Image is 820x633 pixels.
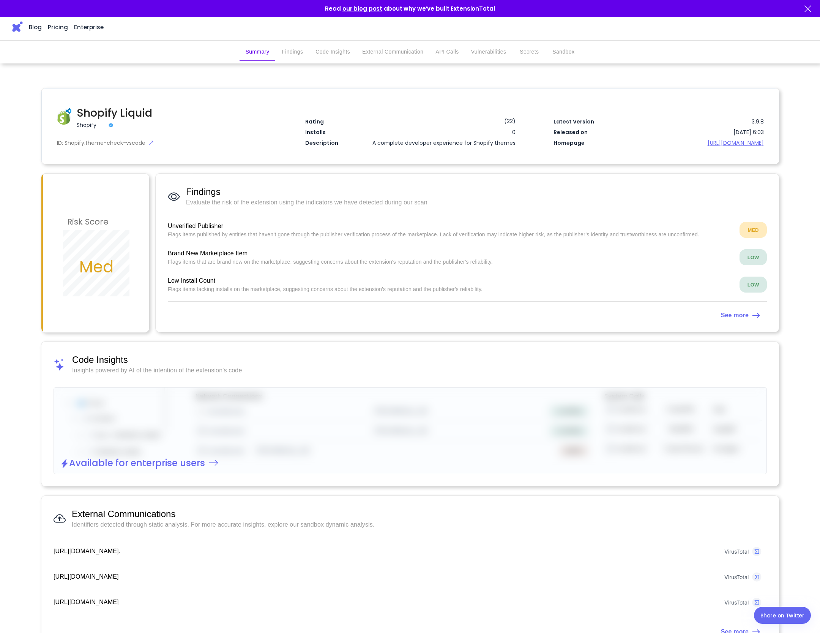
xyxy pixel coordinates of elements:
div: VirusTotal [724,548,749,555]
span: Insights powered by AI of the intention of the extension's code [72,366,767,375]
div: ( 22 ) [503,118,516,125]
p: [URL][DOMAIN_NAME] [54,572,119,581]
a: VirusTotal [724,547,762,556]
div: Share on Twitter [760,611,804,620]
a: VirusTotal [724,598,762,607]
h1: Shopify Liquid [77,105,241,121]
div: Installs [305,128,410,136]
div: A complete developer experience for Shopify themes [341,139,516,147]
button: Secrets [512,43,546,61]
div: Shopify [77,121,105,129]
p: [URL][DOMAIN_NAME]. [54,547,120,556]
div: Homepage [553,139,659,147]
h3: Risk Score [67,214,109,230]
h2: Available for enterprise users [69,459,205,470]
span: Low Install Count [168,276,733,285]
button: Sandbox [546,43,580,61]
img: External Communications [54,513,66,525]
p: Flags items published by entities that haven’t gone through the publisher verification process of... [168,231,733,238]
strong: See more [721,312,749,318]
p: [URL][DOMAIN_NAME] [54,598,119,607]
span: External Communications [72,508,767,520]
div: ID: Shopify.theme-check-vscode [57,139,267,147]
p: Flags items lacking installs on the marketplace, suggesting concerns about the extension's reputa... [168,285,733,293]
strong: MED [748,227,759,233]
h2: Med [79,255,114,279]
span: Identifiers detected through static analysis. For more accurate insights, explore our sandbox dyn... [72,520,767,529]
button: API Calls [429,43,465,61]
a: our blog post [342,5,382,13]
img: Findings [168,190,180,203]
div: Latest Version [553,118,659,126]
a: Share on Twitter [754,607,811,624]
div: 3.9.8 [659,118,764,126]
div: Rating [305,118,501,126]
button: Code Insights [309,43,356,61]
button: External Communication [356,43,429,61]
strong: LOW [747,282,759,288]
span: Unverified Publisher [168,222,733,231]
div: VirusTotal [724,599,749,606]
div: secondary tabs example [240,43,581,61]
strong: LOW [747,255,759,260]
span: Code Insights [72,354,767,366]
div: Description [305,139,341,147]
a: See more [168,308,767,320]
button: Summary [240,43,276,61]
div: Released on [553,128,733,136]
span: Findings [186,186,767,198]
a: VirusTotal [724,572,762,582]
button: Findings [275,43,309,61]
a: [URL][DOMAIN_NAME] [659,139,764,147]
p: Flags items that are brand new on the marketplace, suggesting concerns about the extension's repu... [168,258,733,266]
button: Vulnerabilities [465,43,512,61]
div: 0 [410,128,516,136]
span: Evaluate the risk of the extension using the indicators we have detected during our scan [186,198,767,207]
div: [DATE] 6:03 [733,128,764,136]
div: VirusTotal [724,574,749,580]
span: Brand New Marketplace Item [168,249,733,258]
